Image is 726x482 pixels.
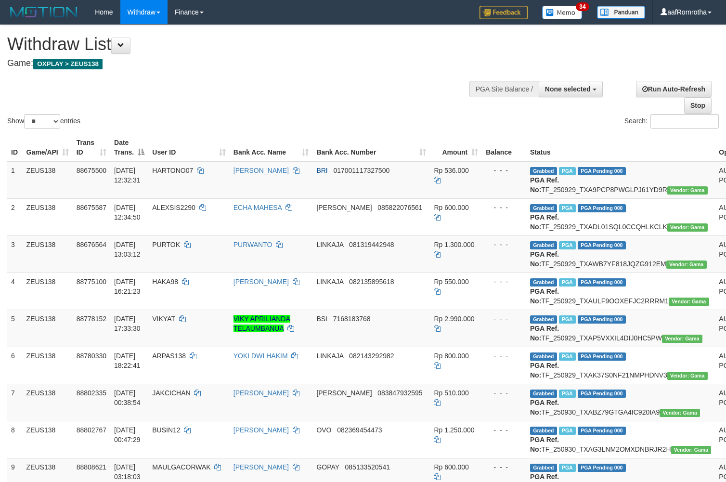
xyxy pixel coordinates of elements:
[559,204,576,212] span: Marked by aafpengsreynich
[526,235,715,273] td: TF_250929_TXAWB7YF818JQZG912EM
[316,204,372,211] span: [PERSON_NAME]
[233,389,289,397] a: [PERSON_NAME]
[7,161,23,199] td: 1
[530,167,557,175] span: Grabbed
[486,166,522,175] div: - - -
[77,241,106,248] span: 88676564
[597,6,645,19] img: panduan.png
[333,167,389,174] span: Copy 017001117327500 to clipboard
[545,85,591,93] span: None selected
[33,59,103,69] span: OXPLAY > ZEUS138
[530,352,557,361] span: Grabbed
[578,315,626,324] span: PGA Pending
[316,426,331,434] span: OVO
[559,464,576,472] span: Marked by aafsreyleap
[434,315,474,323] span: Rp 2.990.000
[667,186,708,195] span: Vendor URL: https://trx31.1velocity.biz
[377,389,422,397] span: Copy 083847932595 to clipboard
[530,390,557,398] span: Grabbed
[636,81,712,97] a: Run Auto-Refresh
[7,421,23,458] td: 8
[337,426,382,434] span: Copy 082369454473 to clipboard
[7,384,23,421] td: 7
[486,314,522,324] div: - - -
[23,235,73,273] td: ZEUS138
[526,347,715,384] td: TF_250929_TXAK37S0NF21NMPHDNV3
[486,462,522,472] div: - - -
[530,362,559,379] b: PGA Ref. No:
[316,241,343,248] span: LINKAJA
[482,134,526,161] th: Balance
[110,134,148,161] th: Date Trans.: activate to sort column descending
[7,198,23,235] td: 2
[7,35,474,54] h1: Withdraw List
[660,409,700,417] span: Vendor URL: https://trx31.1velocity.biz
[624,114,719,129] label: Search:
[578,390,626,398] span: PGA Pending
[526,421,715,458] td: TF_250930_TXAG3LNM2OMXDNBRJR2H
[530,241,557,249] span: Grabbed
[486,351,522,361] div: - - -
[152,389,190,397] span: JAKCICHAN
[430,134,482,161] th: Amount: activate to sort column ascending
[526,384,715,421] td: TF_250930_TXABZ79GTGA4IC920IA9
[114,352,141,369] span: [DATE] 18:22:41
[559,278,576,287] span: Marked by aafnoeunsreypich
[434,426,474,434] span: Rp 1.250.000
[542,6,583,19] img: Button%20Memo.svg
[23,384,73,421] td: ZEUS138
[77,389,106,397] span: 88802335
[349,352,394,360] span: Copy 082143292982 to clipboard
[349,278,394,286] span: Copy 082135895618 to clipboard
[530,436,559,453] b: PGA Ref. No:
[667,372,708,380] span: Vendor URL: https://trx31.1velocity.biz
[233,278,289,286] a: [PERSON_NAME]
[233,352,288,360] a: YOKI DWI HAKIM
[316,167,327,174] span: BRI
[152,426,180,434] span: BUSIN12
[578,352,626,361] span: PGA Pending
[578,464,626,472] span: PGA Pending
[530,427,557,435] span: Grabbed
[316,389,372,397] span: [PERSON_NAME]
[578,427,626,435] span: PGA Pending
[312,134,430,161] th: Bank Acc. Number: activate to sort column ascending
[530,278,557,287] span: Grabbed
[578,278,626,287] span: PGA Pending
[77,315,106,323] span: 88778152
[469,81,539,97] div: PGA Site Balance /
[316,352,343,360] span: LINKAJA
[7,235,23,273] td: 3
[530,315,557,324] span: Grabbed
[530,464,557,472] span: Grabbed
[73,134,110,161] th: Trans ID: activate to sort column ascending
[152,278,178,286] span: HAKA98
[233,204,282,211] a: ECHA MAHESA
[671,446,712,454] span: Vendor URL: https://trx31.1velocity.biz
[114,204,141,221] span: [DATE] 12:34:50
[114,389,141,406] span: [DATE] 00:38:54
[114,278,141,295] span: [DATE] 16:21:23
[7,114,80,129] label: Show entries
[349,241,394,248] span: Copy 081319442948 to clipboard
[662,335,702,343] span: Vendor URL: https://trx31.1velocity.biz
[480,6,528,19] img: Feedback.jpg
[684,97,712,114] a: Stop
[23,310,73,347] td: ZEUS138
[7,59,474,68] h4: Game:
[316,463,339,471] span: GOPAY
[345,463,390,471] span: Copy 085133520541 to clipboard
[316,278,343,286] span: LINKAJA
[114,426,141,443] span: [DATE] 00:47:29
[578,241,626,249] span: PGA Pending
[114,167,141,184] span: [DATE] 12:32:31
[7,347,23,384] td: 6
[559,352,576,361] span: Marked by aafnoeunsreypich
[233,463,289,471] a: [PERSON_NAME]
[233,315,290,332] a: VIKY APRILIANDA TELAUMBANUA
[23,421,73,458] td: ZEUS138
[7,310,23,347] td: 5
[486,388,522,398] div: - - -
[559,315,576,324] span: Marked by aafchomsokheang
[77,463,106,471] span: 88808621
